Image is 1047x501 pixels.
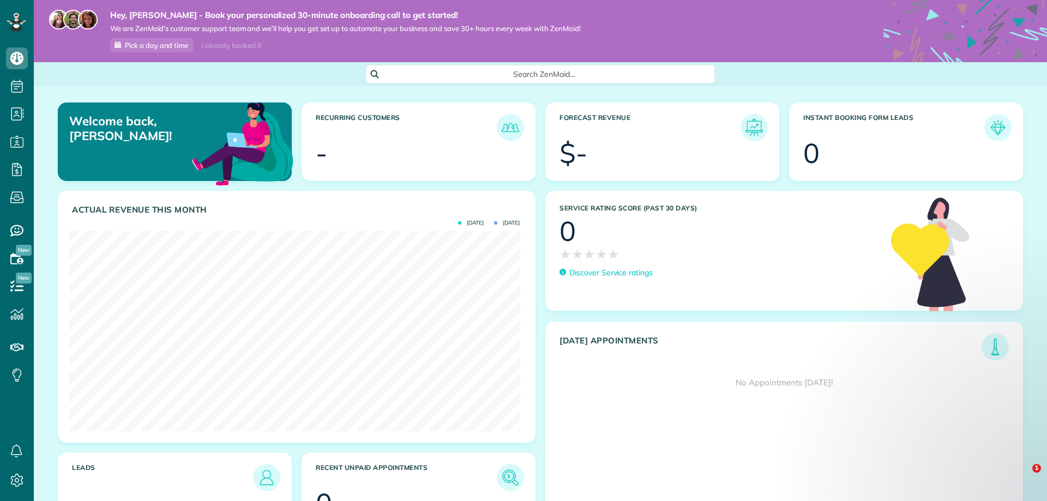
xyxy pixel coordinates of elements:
[559,204,880,212] h3: Service Rating score (past 30 days)
[78,10,98,29] img: michelle-19f622bdf1676172e81f8f8fba1fb50e276960ebfe0243fe18214015130c80e4.jpg
[110,24,581,33] span: We are ZenMaid’s customer support team and we’ll help you get set up to automate your business an...
[803,140,820,167] div: 0
[63,10,83,29] img: jorge-587dff0eeaa6aab1f244e6dc62b8924c3b6ad411094392a53c71c6c4a576187d.jpg
[1010,464,1036,490] iframe: Intercom live chat
[987,117,1009,138] img: icon_form_leads-04211a6a04a5b2264e4ee56bc0799ec3eb69b7e499cbb523a139df1d13a81ae0.png
[72,205,524,215] h3: Actual Revenue this month
[110,38,193,52] a: Pick a day and time
[256,467,278,488] img: icon_leads-1bed01f49abd5b7fead27621c3d59655bb73ed531f8eeb49469d10e621d6b896.png
[583,245,595,264] span: ★
[316,140,327,167] div: -
[546,360,1022,405] div: No Appointments [DATE]!
[559,245,571,264] span: ★
[500,117,521,138] img: icon_recurring_customers-cf858462ba22bcd05b5a5880d41d6543d210077de5bb9ebc9590e49fd87d84ed.png
[743,117,765,138] img: icon_forecast_revenue-8c13a41c7ed35a8dcfafea3cbb826a0462acb37728057bba2d056411b612bbbe.png
[49,10,69,29] img: maria-72a9807cf96188c08ef61303f053569d2e2a8a1cde33d635c8a3ac13582a053d.jpg
[16,273,32,283] span: New
[195,39,268,52] div: I already booked it
[559,140,587,167] div: $-
[803,114,984,141] h3: Instant Booking Form Leads
[316,464,497,491] h3: Recent unpaid appointments
[190,90,296,196] img: dashboard_welcome-42a62b7d889689a78055ac9021e634bf52bae3f8056760290aed330b23ab8690.png
[559,218,576,245] div: 0
[595,245,607,264] span: ★
[125,41,188,50] span: Pick a day and time
[458,220,484,226] span: [DATE]
[69,114,217,143] p: Welcome back, [PERSON_NAME]!
[607,245,619,264] span: ★
[559,114,741,141] h3: Forecast Revenue
[110,10,581,21] strong: Hey, [PERSON_NAME] - Book your personalized 30-minute onboarding call to get started!
[569,267,653,279] p: Discover Service ratings
[72,464,253,491] h3: Leads
[494,220,520,226] span: [DATE]
[559,267,653,279] a: Discover Service ratings
[316,114,497,141] h3: Recurring Customers
[984,336,1006,358] img: icon_todays_appointments-901f7ab196bb0bea1936b74009e4eb5ffbc2d2711fa7634e0d609ed5ef32b18b.png
[1032,464,1041,473] span: 1
[500,467,521,488] img: icon_unpaid_appointments-47b8ce3997adf2238b356f14209ab4cced10bd1f174958f3ca8f1d0dd7fffeee.png
[16,245,32,256] span: New
[559,336,982,360] h3: [DATE] Appointments
[571,245,583,264] span: ★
